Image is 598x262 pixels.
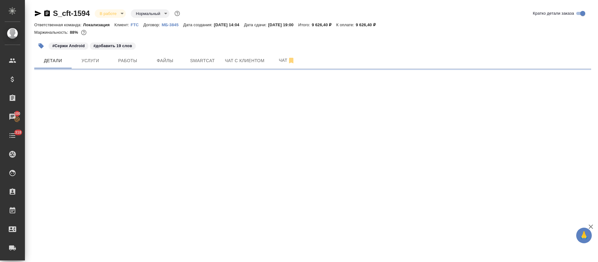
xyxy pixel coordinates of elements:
button: Нормальный [134,11,162,16]
p: [DATE] 14:04 [214,22,244,27]
p: Дата создания: [183,22,214,27]
span: Smartcat [187,57,217,65]
span: 318 [11,129,25,136]
p: Дата сдачи: [244,22,268,27]
button: Доп статусы указывают на важность/срочность заказа [173,9,181,17]
p: 9 626,40 ₽ [312,22,336,27]
button: 🙏 [576,228,592,243]
p: К оплате: [336,22,356,27]
p: Локализация [83,22,115,27]
span: Чат с клиентом [225,57,264,65]
a: S_cft-1594 [53,9,90,17]
span: добавить 19 слов [89,43,136,48]
button: 981.60 RUB; [80,28,88,37]
p: Клиент: [114,22,131,27]
span: Услуги [75,57,105,65]
button: Скопировать ссылку для ЯМессенджера [34,10,42,17]
a: 318 [2,128,23,143]
span: Файлы [150,57,180,65]
p: Договор: [143,22,162,27]
p: Ответственная команда: [34,22,83,27]
span: Чат [272,57,302,64]
p: Итого: [298,22,311,27]
p: 9 626,40 ₽ [356,22,380,27]
button: В работе [98,11,118,16]
div: В работе [95,9,126,18]
p: #добавить 19 слов [93,43,132,49]
svg: Отписаться [287,57,295,64]
p: 88% [70,30,79,35]
a: МБ-3845 [162,22,183,27]
span: Работы [113,57,143,65]
a: 100 [2,109,23,125]
button: Добавить тэг [34,39,48,53]
p: #Сержи Android [52,43,85,49]
span: 100 [10,111,24,117]
span: 🙏 [579,229,589,242]
p: Маржинальность: [34,30,70,35]
a: FTC [131,22,144,27]
div: В работе [131,9,169,18]
span: Детали [38,57,68,65]
p: [DATE] 19:00 [268,22,298,27]
button: Скопировать ссылку [43,10,51,17]
span: Кратко детали заказа [533,10,574,17]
